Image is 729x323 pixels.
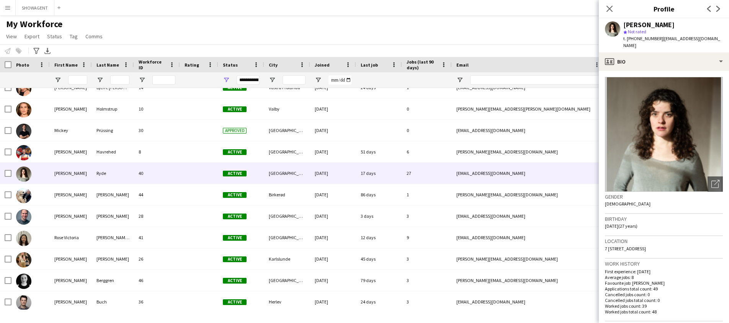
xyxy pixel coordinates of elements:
h3: Profile [599,4,729,14]
div: [EMAIL_ADDRESS][DOMAIN_NAME] [452,206,605,227]
span: Not rated [628,29,646,34]
span: Active [223,192,247,198]
div: [GEOGRAPHIC_DATA] [264,141,310,162]
span: Joined [315,62,330,68]
div: [PERSON_NAME] [50,98,92,119]
div: 26 [134,248,180,269]
button: Open Filter Menu [54,77,61,83]
span: Jobs (last 90 days) [407,59,438,70]
button: Open Filter Menu [269,77,276,83]
div: Ryde [92,163,134,184]
img: Rose Victoria Nørgaard Larsen [16,231,31,246]
button: Open Filter Menu [456,77,463,83]
span: Active [223,149,247,155]
h3: Gender [605,193,723,200]
span: [DATE] (27 years) [605,223,637,229]
div: 30 [134,120,180,141]
app-action-btn: Advanced filters [32,46,41,55]
span: Active [223,235,247,241]
div: 3 [402,270,452,291]
a: View [3,31,20,41]
div: [DATE] [310,270,356,291]
app-action-btn: Export XLSX [43,46,52,55]
span: Export [25,33,39,40]
span: Active [223,106,247,112]
span: Email [456,62,469,68]
div: [GEOGRAPHIC_DATA] [264,120,310,141]
div: [DATE] [310,120,356,141]
h3: Work history [605,260,723,267]
div: [PERSON_NAME] [50,163,92,184]
div: 1 [402,184,452,205]
span: View [6,33,17,40]
div: [EMAIL_ADDRESS][DOMAIN_NAME] [452,120,605,141]
span: Active [223,214,247,219]
div: [PERSON_NAME] [623,21,675,28]
div: 6 [402,141,452,162]
div: Rose Victoria [50,227,92,248]
span: [DEMOGRAPHIC_DATA] [605,201,651,207]
div: [DATE] [310,291,356,312]
div: [PERSON_NAME] [92,184,134,205]
div: [PERSON_NAME] [50,184,92,205]
div: 40 [134,163,180,184]
button: SHOWAGENT [16,0,54,15]
div: [PERSON_NAME] [50,291,92,312]
div: Birkerød [264,184,310,205]
div: Buch [92,291,134,312]
span: First Name [54,62,78,68]
div: [GEOGRAPHIC_DATA] [264,270,310,291]
input: Last Name Filter Input [110,75,129,85]
p: Applications total count: 49 [605,286,723,292]
span: Active [223,85,247,91]
span: Last Name [96,62,119,68]
span: Active [223,171,247,176]
div: 51 days [356,141,402,162]
p: Cancelled jobs total count: 0 [605,297,723,303]
img: Simon Fogh Buch [16,295,31,310]
div: 9 [402,227,452,248]
span: Comms [85,33,103,40]
div: [EMAIL_ADDRESS][DOMAIN_NAME] [452,291,605,312]
div: [DATE] [310,163,356,184]
img: Matilde Holmstrup [16,102,31,117]
div: 45 days [356,248,402,269]
div: [PERSON_NAME] [50,141,92,162]
input: Joined Filter Input [329,75,351,85]
div: 8 [134,141,180,162]
div: Mickey [50,120,92,141]
div: Valby [264,98,310,119]
div: 79 days [356,270,402,291]
div: [GEOGRAPHIC_DATA] [264,163,310,184]
div: Open photos pop-in [708,176,723,192]
div: [PERSON_NAME] [50,206,92,227]
span: 7 [STREET_ADDRESS] [605,246,646,251]
a: Status [44,31,65,41]
div: Bio [599,52,729,71]
span: Active [223,278,247,284]
div: [GEOGRAPHIC_DATA] [264,206,310,227]
div: 12 days [356,227,402,248]
div: [DATE] [310,184,356,205]
button: Open Filter Menu [96,77,103,83]
div: Holmstrup [92,98,134,119]
div: 86 days [356,184,402,205]
img: Sandra Bothmann [16,252,31,268]
span: Workforce ID [139,59,166,70]
div: [GEOGRAPHIC_DATA] [264,227,310,248]
div: [PERSON_NAME][EMAIL_ADDRESS][DOMAIN_NAME] [452,184,605,205]
span: t. [PHONE_NUMBER] [623,36,663,41]
button: Open Filter Menu [223,77,230,83]
p: Favourite job: [PERSON_NAME] [605,280,723,286]
span: Active [223,256,247,262]
div: 46 [134,270,180,291]
div: [DATE] [310,248,356,269]
h3: Birthday [605,215,723,222]
span: Rating [185,62,199,68]
div: [DATE] [310,141,356,162]
input: City Filter Input [283,75,306,85]
div: [PERSON_NAME] [92,206,134,227]
div: 3 days [356,206,402,227]
input: First Name Filter Input [68,75,87,85]
span: City [269,62,278,68]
